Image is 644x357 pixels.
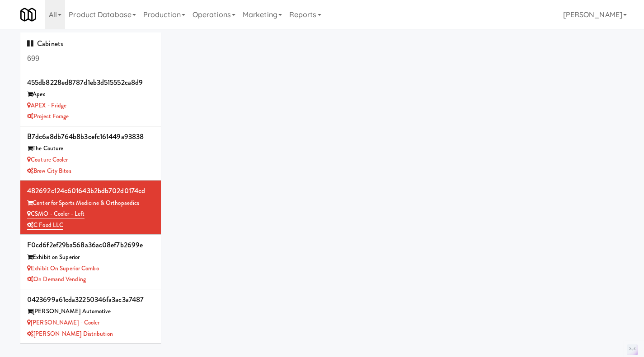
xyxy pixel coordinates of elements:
[27,143,154,154] div: The Couture
[20,72,161,126] li: 455db8228ed8787d1eb3d515552ca8d9Apex APEX - FridgeProject Forage
[27,318,99,327] a: [PERSON_NAME] - Cooler
[27,238,154,252] div: f0cd6f2ef29ba568a36ac08ef7b2699e
[27,221,63,230] a: C Food LLC
[20,181,161,235] li: 482692c124c601643b2bdb702d0174cdCenter for Sports Medicine & Orthopaedics CSMO - Cooler - LeftC F...
[27,306,154,317] div: [PERSON_NAME] Automotive
[27,198,154,209] div: Center for Sports Medicine & Orthopaedics
[27,89,154,100] div: Apex
[27,155,68,164] a: Couture Cooler
[27,101,66,110] a: APEX - Fridge
[27,130,154,144] div: b7dc6a8db764b8b3cefc161449a93838
[27,112,69,121] a: Project Forage
[27,293,154,306] div: 0423699a61cda32250346fa3ac3a7487
[27,167,71,175] a: Brew City Bites
[27,275,86,283] a: On Demand Vending
[20,289,161,343] li: 0423699a61cda32250346fa3ac3a7487[PERSON_NAME] Automotive [PERSON_NAME] - Cooler[PERSON_NAME] Dist...
[27,209,85,218] a: CSMO - Cooler - Left
[27,329,113,338] a: [PERSON_NAME] Distribution
[27,76,154,89] div: 455db8228ed8787d1eb3d515552ca8d9
[27,51,154,67] input: Search cabinets
[27,252,154,263] div: Exhibit on Superior
[20,126,161,181] li: b7dc6a8db764b8b3cefc161449a93838The Couture Couture CoolerBrew City Bites
[20,235,161,289] li: f0cd6f2ef29ba568a36ac08ef7b2699eExhibit on Superior Exhibit on Superior ComboOn Demand Vending
[20,7,36,23] img: Micromart
[27,264,99,273] a: Exhibit on Superior Combo
[27,38,63,49] span: Cabinets
[27,184,154,198] div: 482692c124c601643b2bdb702d0174cd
